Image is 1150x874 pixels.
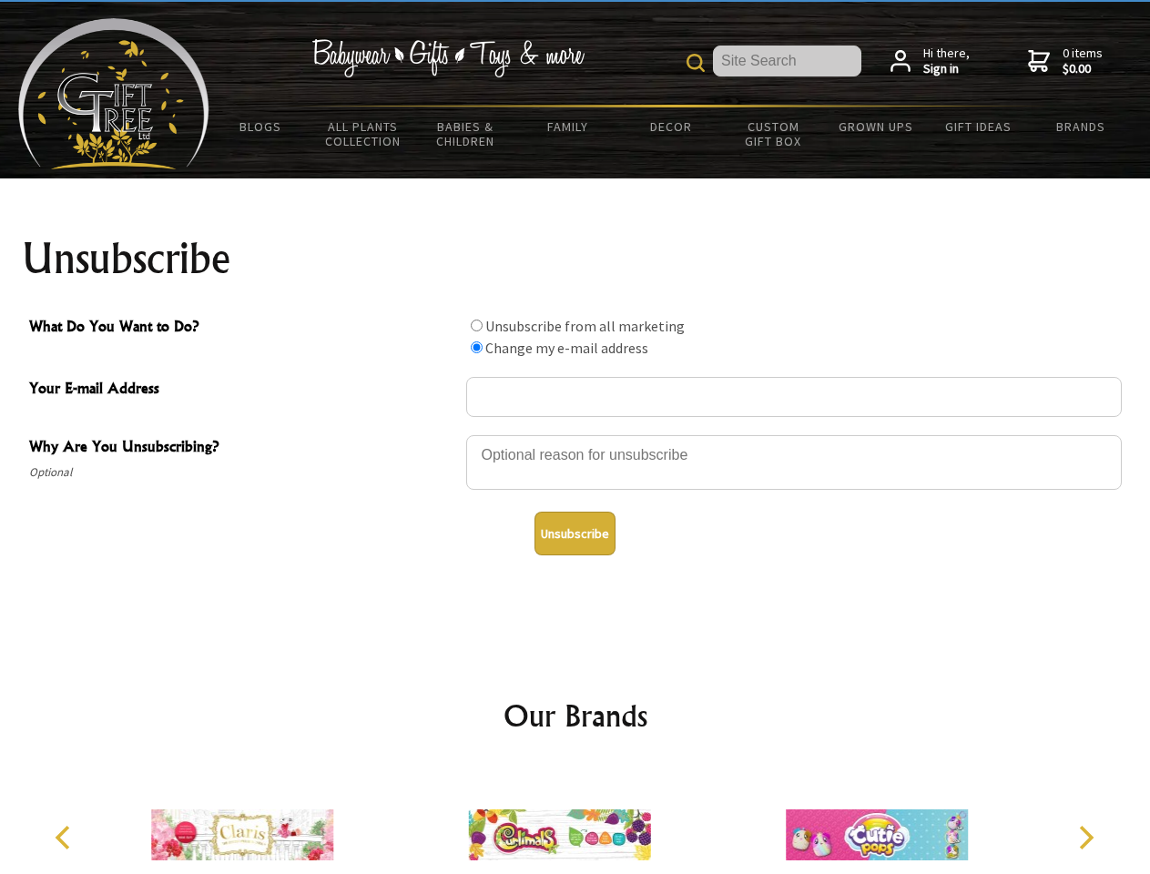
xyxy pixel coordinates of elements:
[466,435,1122,490] textarea: Why Are You Unsubscribing?
[312,107,415,160] a: All Plants Collection
[923,46,970,77] span: Hi there,
[1065,818,1105,858] button: Next
[890,46,970,77] a: Hi there,Sign in
[1063,45,1103,77] span: 0 items
[311,39,585,77] img: Babywear - Gifts - Toys & more
[485,317,685,335] label: Unsubscribe from all marketing
[471,341,483,353] input: What Do You Want to Do?
[1063,61,1103,77] strong: $0.00
[1030,107,1133,146] a: Brands
[29,315,457,341] span: What Do You Want to Do?
[687,54,705,72] img: product search
[414,107,517,160] a: Babies & Children
[534,512,616,555] button: Unsubscribe
[1028,46,1103,77] a: 0 items$0.00
[29,377,457,403] span: Your E-mail Address
[923,61,970,77] strong: Sign in
[485,339,648,357] label: Change my e-mail address
[22,237,1129,280] h1: Unsubscribe
[471,320,483,331] input: What Do You Want to Do?
[18,18,209,169] img: Babyware - Gifts - Toys and more...
[619,107,722,146] a: Decor
[517,107,620,146] a: Family
[466,377,1122,417] input: Your E-mail Address
[36,694,1114,737] h2: Our Brands
[722,107,825,160] a: Custom Gift Box
[713,46,861,76] input: Site Search
[46,818,86,858] button: Previous
[29,435,457,462] span: Why Are You Unsubscribing?
[927,107,1030,146] a: Gift Ideas
[824,107,927,146] a: Grown Ups
[209,107,312,146] a: BLOGS
[29,462,457,483] span: Optional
